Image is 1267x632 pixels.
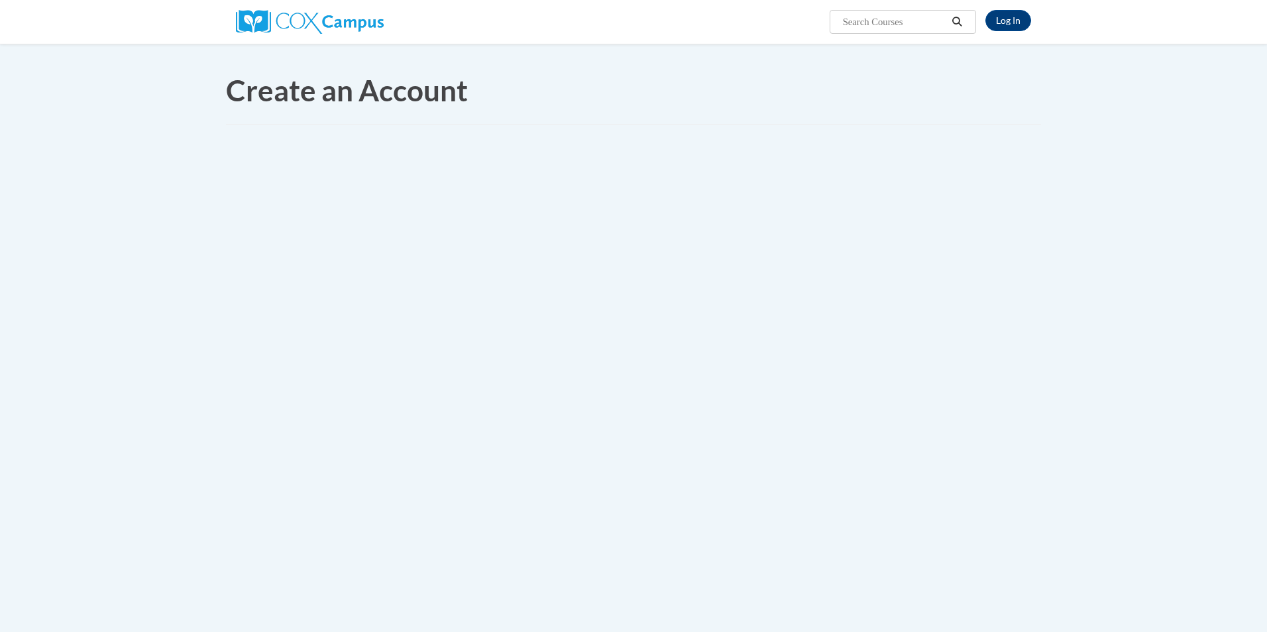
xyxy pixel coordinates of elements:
img: Cox Campus [236,10,384,34]
a: Cox Campus [236,15,384,26]
input: Search Courses [842,14,948,30]
span: Create an Account [226,73,468,107]
a: Log In [985,10,1031,31]
i:  [952,17,964,27]
button: Search [948,14,967,30]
